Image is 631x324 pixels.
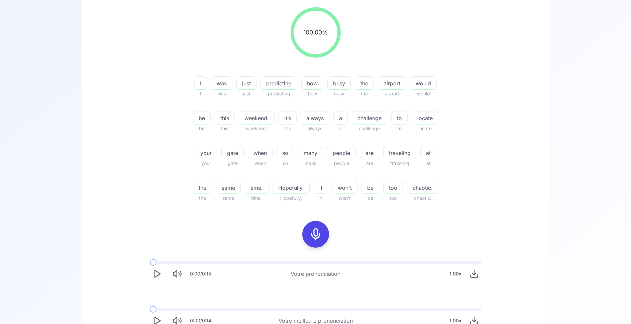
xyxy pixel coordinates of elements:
[301,111,329,125] button: always
[298,146,323,159] button: many
[410,90,437,98] span: would
[314,194,328,202] span: it
[237,79,256,87] span: just
[170,266,185,281] button: Mute
[248,146,273,159] button: when
[383,146,416,159] button: traveling
[412,125,438,133] span: locate
[215,111,235,125] button: this
[211,76,232,90] button: was
[391,125,408,133] span: to
[277,149,294,157] span: so
[236,90,256,98] span: just
[190,270,211,277] div: 0:00 / 0:15
[410,76,437,90] button: would
[333,125,348,133] span: a
[193,194,212,202] span: the
[352,114,387,122] span: challenge
[327,146,356,159] button: people
[447,267,464,280] div: 1.00 x
[361,194,379,202] span: be
[193,114,210,122] span: be
[301,114,329,122] span: always
[193,181,212,194] button: the
[328,79,350,87] span: busy
[195,146,217,159] button: your
[327,149,355,157] span: people
[327,90,351,98] span: busy
[410,79,436,87] span: would
[239,125,275,133] span: weekend.
[421,149,436,157] span: at
[248,149,272,157] span: when
[362,184,379,192] span: be
[352,111,387,125] button: challenge
[301,76,323,90] button: how
[378,90,406,98] span: airport
[221,146,244,159] button: gate
[194,76,207,90] button: I
[332,181,357,194] button: won't
[420,146,436,159] button: at
[216,184,240,192] span: same
[261,79,297,87] span: predicting
[195,159,217,167] span: your
[195,149,217,157] span: your
[260,90,297,98] span: predicting
[360,146,379,159] button: are
[407,181,438,194] button: chaotic.
[384,149,416,157] span: traveling
[383,181,403,194] button: too
[222,149,243,157] span: gate
[360,159,379,167] span: are
[195,79,207,87] span: I
[260,76,297,90] button: predicting
[279,111,297,125] button: It’s
[301,90,323,98] span: how
[383,194,403,202] span: too
[298,159,323,167] span: many
[378,79,406,87] span: airport
[391,111,408,125] button: to
[467,266,482,281] button: Download audio
[334,114,347,122] span: a
[392,114,407,122] span: to
[216,194,241,202] span: same
[360,149,379,157] span: are
[193,125,211,133] span: be
[332,194,357,202] span: won't
[298,149,323,157] span: many
[314,181,328,194] button: it
[248,159,273,167] span: when
[239,111,275,125] button: weekend.
[407,194,438,202] span: chaotic.
[221,159,244,167] span: gate
[273,194,310,202] span: Hopefully,
[211,90,232,98] span: was
[303,28,328,37] span: 100.00 %
[302,79,323,87] span: how
[279,125,297,133] span: It's
[245,194,269,202] span: time.
[327,159,356,167] span: people
[327,76,351,90] button: busy
[150,266,165,281] button: Play
[384,184,403,192] span: too
[355,76,374,90] button: the
[193,111,211,125] button: be
[314,184,328,192] span: it
[215,125,235,133] span: this
[412,114,438,122] span: locate
[273,184,309,192] span: Hopefully,
[245,184,268,192] span: time.
[355,79,374,87] span: the
[273,181,310,194] button: Hopefully,
[378,76,406,90] button: airport
[193,184,212,192] span: the
[190,317,211,324] div: 0:00 / 0:14
[352,125,387,133] span: challenge
[333,111,348,125] button: a
[361,181,379,194] button: be
[301,125,329,133] span: always
[277,146,294,159] button: so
